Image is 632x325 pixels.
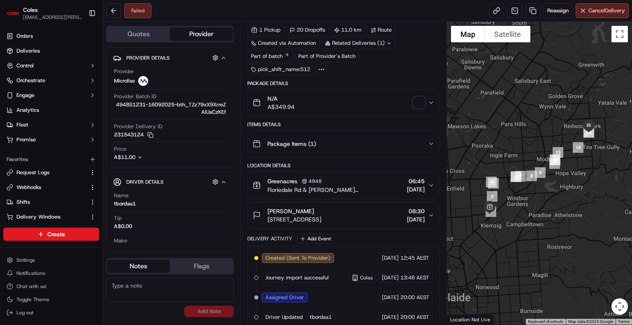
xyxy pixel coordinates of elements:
button: Chat with us! [3,281,99,292]
span: Driver Details [126,179,163,185]
button: Flags [170,260,233,273]
button: Notes [107,260,170,273]
img: signature_proof_of_delivery image [413,97,425,108]
span: [DATE] [382,274,399,281]
span: Driver Updated [265,313,303,321]
span: Provider Details [126,55,170,61]
span: [DATE] [382,294,399,301]
button: CancelDelivery [576,3,629,18]
span: 06:45 [407,177,425,185]
button: Reassign [544,3,572,18]
button: Create [3,228,99,241]
button: Add Event [297,234,334,244]
span: tbordas1 [310,313,332,321]
a: Webhooks [7,184,86,191]
span: Orders [16,32,33,40]
div: Package Details [247,80,440,87]
span: Knowledge Base [16,119,63,127]
span: Pylon [82,139,100,145]
button: Shifts [3,196,99,209]
a: Part of batch [247,51,293,62]
span: Fleet [16,121,28,129]
div: We're available if you need us! [28,87,104,93]
span: Analytics [16,106,39,114]
button: ColesColes[EMAIL_ADDRESS][PERSON_NAME][PERSON_NAME][DOMAIN_NAME] [3,3,85,23]
span: Created (Sent To Provider) [265,254,330,262]
a: Created via Automation [247,37,320,49]
span: [PERSON_NAME] [267,207,314,215]
span: Coles [360,274,373,281]
button: Notifications [3,267,99,279]
button: Coles [352,274,373,281]
div: Items Details [247,121,440,128]
button: 231543124 [114,131,153,138]
span: 4948 [309,178,322,184]
span: 20:00 AEST [400,294,429,301]
span: 20:00 AEST [400,313,429,321]
span: A$11.00 [114,154,135,161]
span: Log out [16,309,33,316]
button: Toggle fullscreen view [611,26,628,42]
span: Microlise [114,77,135,85]
div: 2 [483,188,501,205]
span: Request Logs [16,169,49,176]
a: Orders [3,30,99,43]
span: Promise [16,136,36,143]
img: Coles [7,7,20,20]
button: Control [3,59,99,72]
button: Toggle Theme [3,294,99,305]
div: 12 [546,151,564,168]
div: 16 [580,124,597,141]
div: 8 [523,167,540,184]
span: Name [114,192,128,199]
p: Welcome 👋 [8,33,150,46]
button: Webhooks [3,181,99,194]
span: 08:30 [407,207,425,215]
button: Settings [3,254,99,266]
button: N/AA$349.94signature_proof_of_delivery image [248,90,439,116]
button: Quotes [107,28,170,41]
div: 13 [549,144,567,161]
a: Request Logs [7,169,86,176]
div: Route [367,24,395,36]
span: [DATE] [407,215,425,224]
span: [DATE] [382,313,399,321]
button: Keyboard shortcuts [528,319,563,325]
img: Nash [8,8,25,25]
button: A$11.00 [114,154,186,161]
div: 7 [512,168,529,185]
button: Coles [23,6,38,14]
span: Greenacres [267,177,297,185]
div: Favorites [3,153,99,166]
div: Delivery Activity [247,235,292,242]
span: 13:46 AEST [400,274,429,281]
span: 4948S1231-16092025-bth_TZz79xX9XrreZAiUsCzKEf [114,101,226,116]
div: pick_shift_name:S12 [247,64,314,75]
div: 14 [569,139,587,156]
a: 📗Knowledge Base [5,116,66,131]
button: [EMAIL_ADDRESS][PERSON_NAME][PERSON_NAME][DOMAIN_NAME] [23,14,82,21]
button: Start new chat [140,81,150,91]
span: Orchestrate [16,77,45,84]
span: [DATE] [407,185,425,194]
span: Provider [114,68,134,75]
span: API Documentation [78,119,132,127]
div: 10 [546,155,563,172]
button: Map camera controls [611,298,628,315]
span: Provider Delivery ID [114,123,163,130]
span: Settings [16,257,35,263]
a: Terms (opens in new tab) [618,319,630,324]
span: Chat with us! [16,283,46,290]
div: A$0.00 [114,223,132,230]
span: Webhooks [16,184,41,191]
button: Provider [170,28,233,41]
span: Make [114,237,127,244]
div: Location Not Live [447,314,494,325]
span: Journey import successful [265,274,329,281]
span: Tip [114,214,122,222]
div: 💻 [70,120,76,127]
